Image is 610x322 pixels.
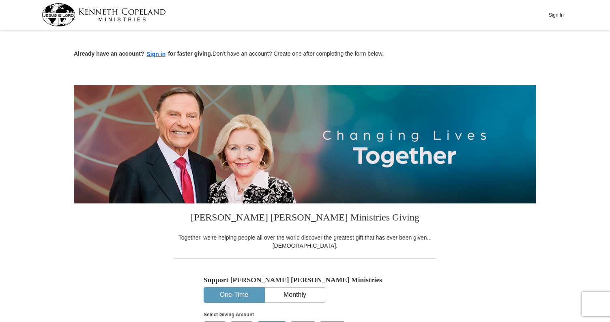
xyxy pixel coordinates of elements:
[74,50,213,57] strong: Already have an account? for faster giving.
[204,276,406,284] h5: Support [PERSON_NAME] [PERSON_NAME] Ministries
[74,50,536,59] p: Don't have an account? Create one after completing the form below.
[265,287,325,303] button: Monthly
[173,203,437,233] h3: [PERSON_NAME] [PERSON_NAME] Ministries Giving
[544,9,568,21] button: Sign In
[42,3,166,26] img: kcm-header-logo.svg
[173,233,437,250] div: Together, we're helping people all over the world discover the greatest gift that has ever been g...
[204,287,264,303] button: One-Time
[204,312,254,318] strong: Select Giving Amount
[144,50,168,59] button: Sign in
